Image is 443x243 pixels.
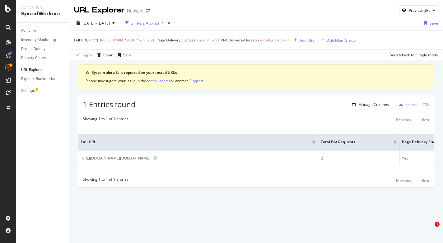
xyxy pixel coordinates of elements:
button: Save [115,50,132,60]
span: Full URL [81,139,303,145]
span: ≠ [260,37,262,43]
button: Save [422,18,438,28]
button: Apply [74,50,92,60]
div: Apply [82,52,92,58]
button: Preview URL [399,5,438,15]
div: Manage Columns [358,102,389,107]
button: Support [189,78,203,84]
div: Previous [396,117,411,122]
span: 1 [435,222,440,227]
button: and [147,37,154,43]
span: ^.*[URL][DOMAIN_NAME]*$ [92,36,141,45]
a: Delivery Center [21,55,64,61]
span: [DATE] - [DATE] [82,21,110,26]
button: 3 Filters Applied [123,18,166,28]
div: control center [146,78,170,83]
div: Explorer Bookmarks [21,76,55,82]
div: [URL][DOMAIN_NAME][DOMAIN_NAME] [81,155,150,161]
button: and [212,37,219,43]
button: [DATE] - [DATE] [74,18,117,28]
a: Settings [21,88,64,94]
div: arrow-right-arrow-left [146,9,150,13]
span: = [196,37,198,43]
a: Inventory Monitoring [21,37,64,43]
span: = [89,37,91,43]
button: Add Filter [291,36,316,44]
a: URL Explorer [21,67,64,73]
div: Inventory Monitoring [21,37,56,43]
div: Add Filter [300,38,316,43]
div: Hubspot [127,8,144,14]
div: Previous [396,178,411,183]
a: Preview https://www.hubspot.com/cs/c/?cta_guid=9de88fd5-3d16-41d4-bcab-0bcc5741abab&signature=AAH... [153,156,158,160]
button: Next [421,116,429,124]
div: Next [421,178,429,183]
div: Showing 1 to 1 of 1 entries [83,116,128,124]
button: Switch back to Simple mode [387,50,438,60]
div: Render Quality [21,46,45,52]
div: URL Explorer [74,5,124,16]
span: 1 Entries found [83,99,136,109]
iframe: Intercom live chat [422,222,437,237]
a: Overview [21,28,64,34]
div: warning banner [78,64,434,89]
div: times [166,20,172,26]
div: Save [430,21,438,26]
span: Page Delivery Success [156,37,195,43]
span: Yes [199,36,206,45]
div: System alert: fails reported on your tested URLs [92,70,427,75]
span: Full URL [74,37,88,43]
button: Next [421,177,429,184]
span: Not Delivered Reason [221,37,259,43]
div: Clear [103,52,113,58]
button: Manage Columns [350,101,389,108]
div: 2 [321,155,397,161]
span: Page Delivery Success [402,139,443,145]
button: Add Filter Group [319,36,356,44]
div: Support [189,78,203,83]
div: Showing 1 to 1 of 1 entries [83,177,128,184]
button: Previous [396,177,411,184]
a: Explorer Bookmarks [21,76,64,82]
span: configuration [263,36,286,45]
div: Save [123,52,132,58]
div: Export as CSV [405,102,429,107]
div: Please investigate your issue in the or contact . [86,78,427,84]
button: control center [146,78,170,84]
div: Delivery Center [21,55,46,61]
div: SpeedWorkers [21,10,64,17]
div: URL Explorer [21,67,43,73]
div: Preview URL [409,8,430,13]
button: Previous [396,116,411,124]
div: Settings [21,88,35,94]
a: Render Quality [21,46,64,52]
div: Activation [21,5,64,10]
button: Clear [95,50,113,60]
div: Add Filter Group [327,38,356,43]
button: Export as CSV [397,100,429,110]
span: Total Bot Requests [321,139,384,145]
div: Switch back to Simple mode [390,52,438,58]
div: Next [421,117,429,122]
div: Overview [21,28,36,34]
div: 3 Filters Applied [131,21,159,26]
